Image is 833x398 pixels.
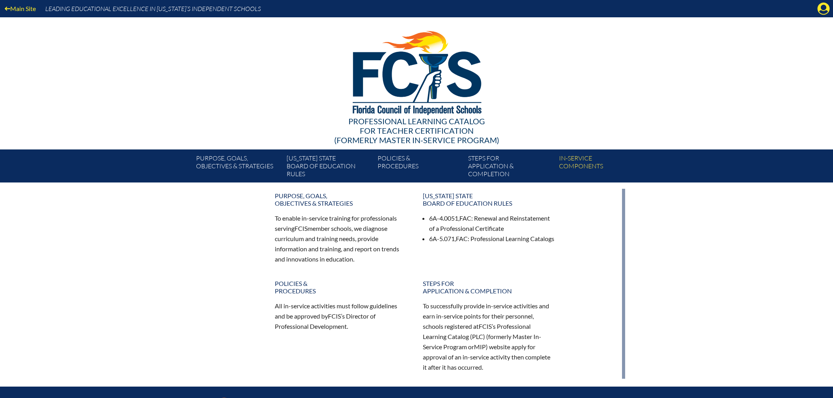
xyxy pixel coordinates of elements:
[275,301,407,332] p: All in-service activities must follow guidelines and be approved by ’s Director of Professional D...
[474,343,486,350] span: MIP
[418,276,560,298] a: Steps forapplication & completion
[429,213,555,234] li: 6A-4.0051, : Renewal and Reinstatement of a Professional Certificate
[456,235,468,242] span: FAC
[418,189,560,210] a: [US_STATE] StateBoard of Education rules
[472,333,483,340] span: PLC
[374,153,465,182] a: Policies &Procedures
[270,189,412,210] a: Purpose, goals,objectives & strategies
[2,3,39,14] a: Main Site
[294,225,307,232] span: FCIS
[275,213,407,264] p: To enable in-service training for professionals serving member schools, we diagnose curriculum an...
[193,153,283,182] a: Purpose, goals,objectives & strategies
[423,301,555,372] p: To successfully provide in-service activities and earn in-service points for their personnel, sch...
[429,234,555,244] li: 6A-5.071, : Professional Learning Catalogs
[270,276,412,298] a: Policies &Procedures
[556,153,646,182] a: In-servicecomponents
[479,322,492,330] span: FCIS
[335,17,498,125] img: FCISlogo221.eps
[465,153,555,182] a: Steps forapplication & completion
[459,214,471,222] span: FAC
[283,153,374,182] a: [US_STATE] StateBoard of Education rules
[190,116,643,145] div: Professional Learning Catalog (formerly Master In-service Program)
[817,2,830,15] svg: Manage account
[328,312,341,320] span: FCIS
[360,126,474,135] span: for Teacher Certification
